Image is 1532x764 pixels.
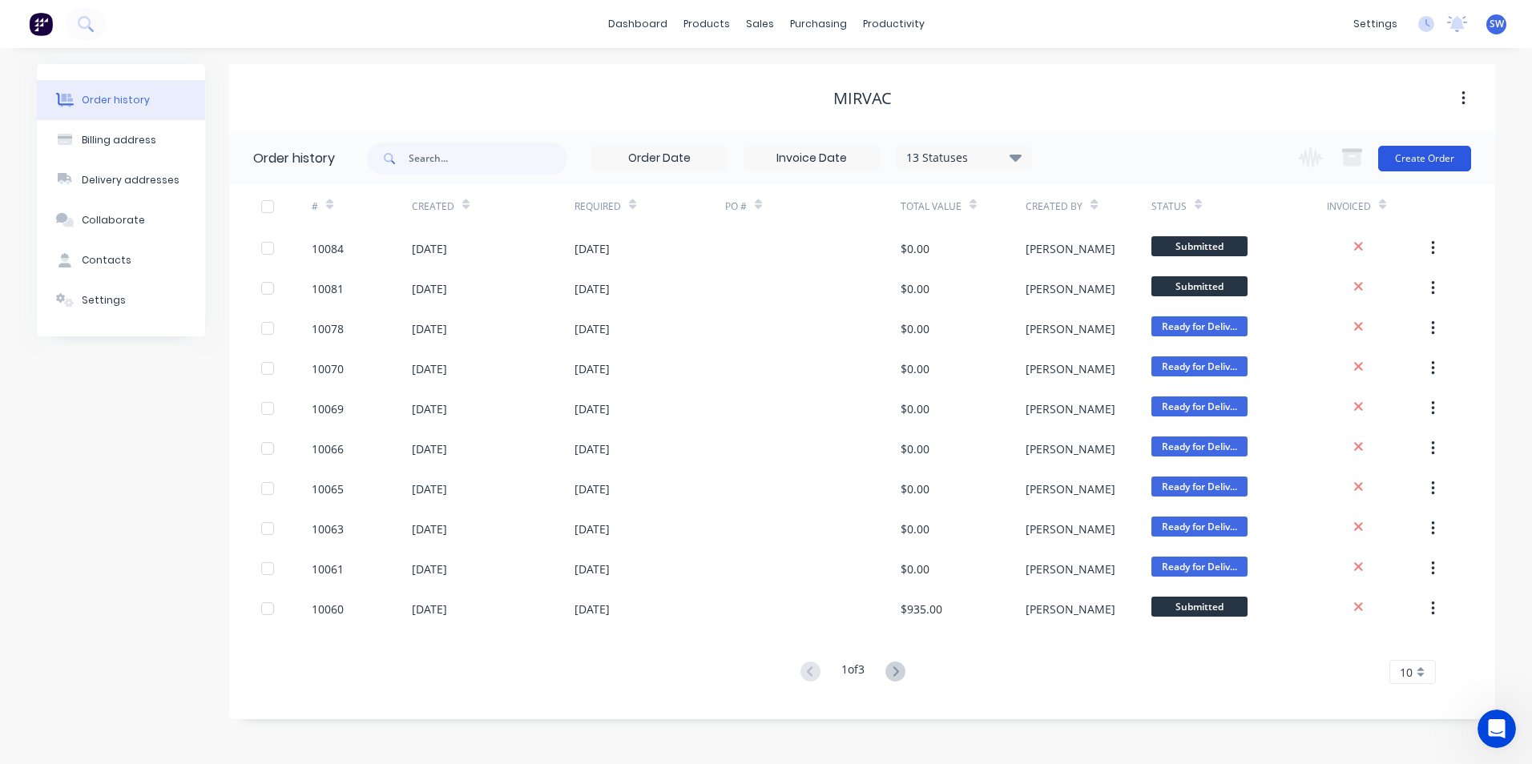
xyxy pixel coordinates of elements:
[1151,476,1248,497] span: Ready for Deliv...
[1327,184,1427,228] div: Invoiced
[574,601,610,617] div: [DATE]
[901,601,942,617] div: $935.00
[574,184,725,228] div: Required
[82,293,126,308] div: Settings
[738,12,782,36] div: sales
[312,240,344,257] div: 10084
[901,521,929,537] div: $0.00
[1378,146,1471,171] button: Create Order
[312,440,344,457] div: 10066
[901,320,929,337] div: $0.00
[412,280,447,297] div: [DATE]
[1026,481,1115,497] div: [PERSON_NAME]
[592,147,727,171] input: Order Date
[29,12,53,36] img: Factory
[312,561,344,577] div: 10061
[600,12,675,36] a: dashboard
[1151,517,1248,537] span: Ready for Deliv...
[412,440,447,457] div: [DATE]
[901,400,929,417] div: $0.00
[37,240,205,280] button: Contacts
[37,160,205,200] button: Delivery addresses
[1400,664,1413,681] span: 10
[744,147,879,171] input: Invoice Date
[412,400,447,417] div: [DATE]
[1026,360,1115,377] div: [PERSON_NAME]
[1026,400,1115,417] div: [PERSON_NAME]
[412,601,447,617] div: [DATE]
[675,12,738,36] div: products
[412,184,574,228] div: Created
[312,521,344,537] div: 10063
[574,521,610,537] div: [DATE]
[725,184,901,228] div: PO #
[412,521,447,537] div: [DATE]
[312,280,344,297] div: 10081
[897,149,1031,167] div: 13 Statuses
[312,481,344,497] div: 10065
[412,481,447,497] div: [DATE]
[1026,561,1115,577] div: [PERSON_NAME]
[1151,396,1248,416] span: Ready for Deliv...
[82,173,179,187] div: Delivery addresses
[1151,557,1248,577] span: Ready for Deliv...
[312,400,344,417] div: 10069
[1151,199,1187,214] div: Status
[312,184,412,228] div: #
[1151,236,1248,256] span: Submitted
[574,199,621,214] div: Required
[312,199,318,214] div: #
[1026,521,1115,537] div: [PERSON_NAME]
[312,601,344,617] div: 10060
[901,280,929,297] div: $0.00
[901,184,1026,228] div: Total Value
[725,199,747,214] div: PO #
[412,199,454,214] div: Created
[1490,17,1504,31] span: SW
[574,320,610,337] div: [DATE]
[1026,320,1115,337] div: [PERSON_NAME]
[574,400,610,417] div: [DATE]
[1026,199,1082,214] div: Created By
[412,320,447,337] div: [DATE]
[574,240,610,257] div: [DATE]
[1151,276,1248,296] span: Submitted
[1026,440,1115,457] div: [PERSON_NAME]
[1151,597,1248,617] span: Submitted
[82,213,145,227] div: Collaborate
[1026,280,1115,297] div: [PERSON_NAME]
[412,240,447,257] div: [DATE]
[855,12,933,36] div: productivity
[1478,710,1516,748] iframe: Intercom live chat
[782,12,855,36] div: purchasing
[574,360,610,377] div: [DATE]
[1151,316,1248,336] span: Ready for Deliv...
[901,360,929,377] div: $0.00
[1345,12,1405,36] div: settings
[1151,184,1327,228] div: Status
[901,440,929,457] div: $0.00
[574,561,610,577] div: [DATE]
[833,89,892,108] div: Mirvac
[37,120,205,160] button: Billing address
[312,320,344,337] div: 10078
[253,149,335,168] div: Order history
[37,80,205,120] button: Order history
[82,93,150,107] div: Order history
[409,143,567,175] input: Search...
[901,481,929,497] div: $0.00
[82,253,131,267] div: Contacts
[1026,240,1115,257] div: [PERSON_NAME]
[901,561,929,577] div: $0.00
[1151,356,1248,376] span: Ready for Deliv...
[1026,601,1115,617] div: [PERSON_NAME]
[1151,436,1248,456] span: Ready for Deliv...
[412,360,447,377] div: [DATE]
[1327,199,1371,214] div: Invoiced
[574,280,610,297] div: [DATE]
[1026,184,1151,228] div: Created By
[574,481,610,497] div: [DATE]
[37,280,205,320] button: Settings
[574,440,610,457] div: [DATE]
[901,199,962,214] div: Total Value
